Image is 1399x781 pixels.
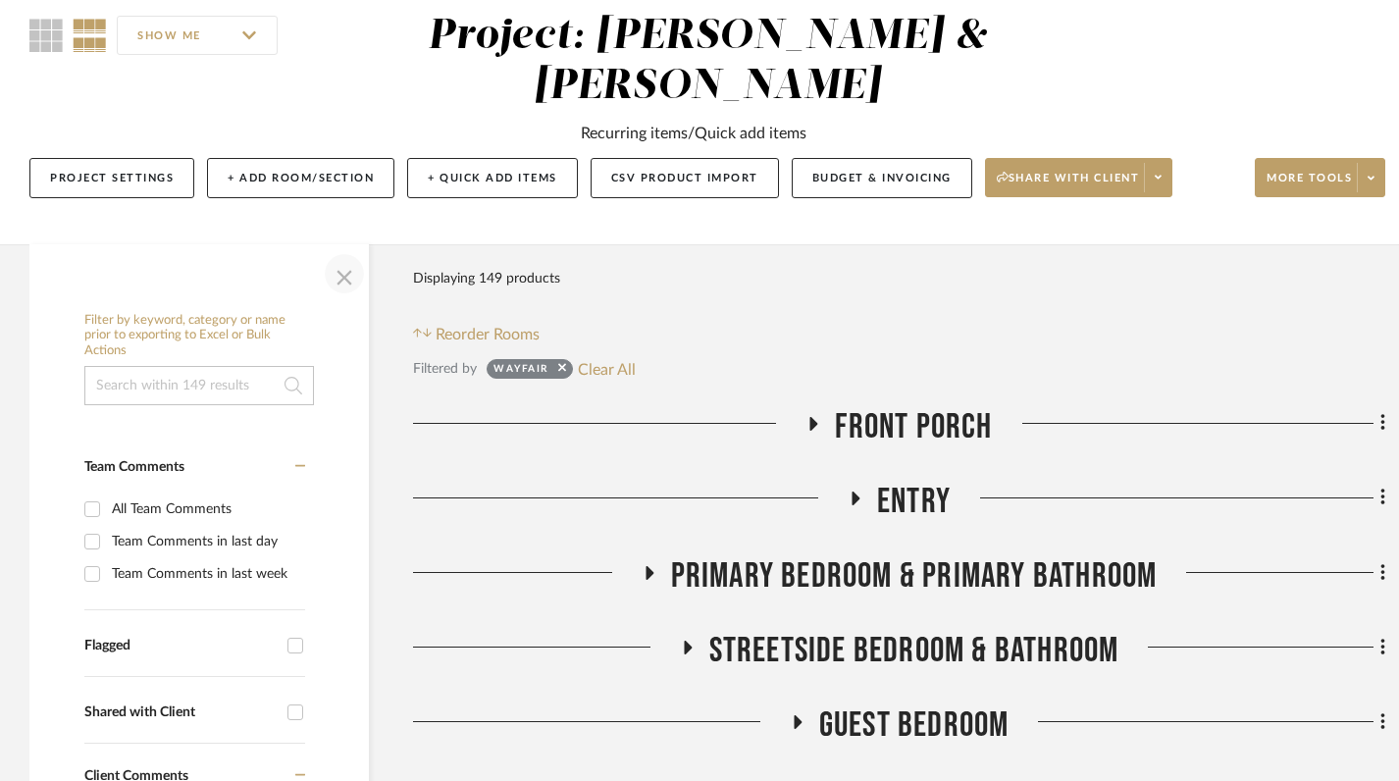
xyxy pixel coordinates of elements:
div: Flagged [84,638,278,654]
button: Share with client [985,158,1173,197]
button: + Quick Add Items [407,158,578,198]
div: Displaying 149 products [413,259,560,298]
div: Recurring items/Quick add items [581,122,806,145]
button: Project Settings [29,158,194,198]
button: Budget & Invoicing [792,158,972,198]
div: Team Comments in last day [112,526,300,557]
div: Wayfair [493,362,548,382]
span: Reorder Rooms [436,323,540,346]
span: Guest Bedroom [819,704,1010,747]
span: Front Porch [835,406,992,448]
div: Filtered by [413,358,477,380]
button: CSV Product Import [591,158,779,198]
span: Share with client [997,171,1140,200]
span: More tools [1267,171,1352,200]
input: Search within 149 results [84,366,314,405]
button: More tools [1255,158,1385,197]
div: Shared with Client [84,704,278,721]
button: Clear All [578,356,636,382]
span: Primary Bedroom & Primary Bathroom [671,555,1158,598]
div: Project: [PERSON_NAME] & [PERSON_NAME] [428,16,988,107]
button: Close [325,254,364,293]
div: All Team Comments [112,494,300,525]
span: Entry [877,481,951,523]
button: + Add Room/Section [207,158,394,198]
span: Team Comments [84,460,184,474]
h6: Filter by keyword, category or name prior to exporting to Excel or Bulk Actions [84,313,314,359]
span: Streetside Bedroom & Bathroom [709,630,1119,672]
div: Team Comments in last week [112,558,300,590]
button: Reorder Rooms [413,323,540,346]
